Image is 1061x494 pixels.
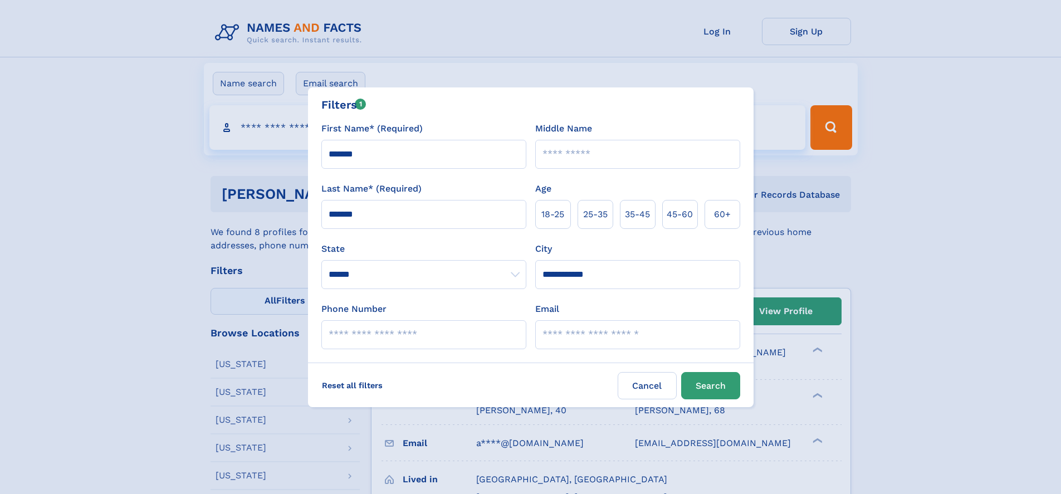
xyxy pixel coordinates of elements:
button: Search [681,372,740,399]
label: Age [535,182,551,195]
span: 60+ [714,208,731,221]
label: Last Name* (Required) [321,182,422,195]
span: 25‑35 [583,208,608,221]
label: First Name* (Required) [321,122,423,135]
label: Middle Name [535,122,592,135]
label: City [535,242,552,256]
label: Phone Number [321,302,387,316]
label: Cancel [618,372,677,399]
label: Email [535,302,559,316]
label: Reset all filters [315,372,390,399]
span: 18‑25 [541,208,564,221]
span: 35‑45 [625,208,650,221]
span: 45‑60 [667,208,693,221]
label: State [321,242,526,256]
div: Filters [321,96,366,113]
